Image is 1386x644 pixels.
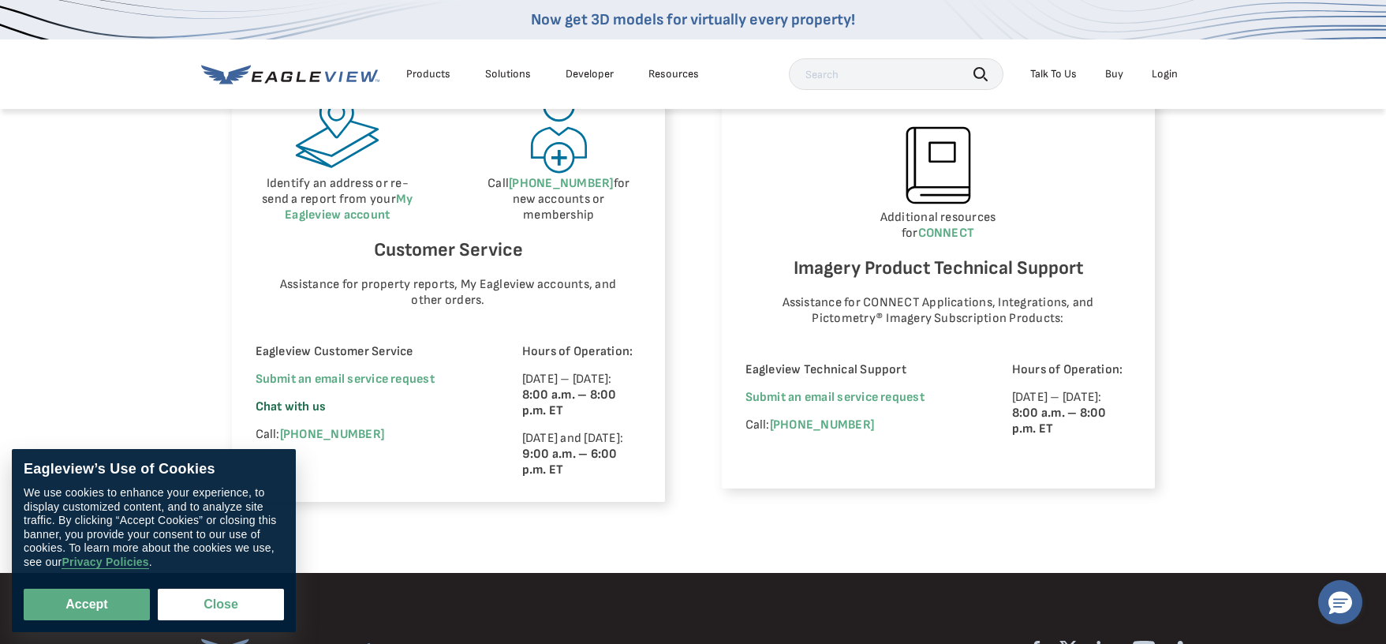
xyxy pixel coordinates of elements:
[271,277,626,309] p: Assistance for property reports, My Eagleview accounts, and other orders.
[24,461,284,478] div: Eagleview’s Use of Cookies
[285,192,413,223] a: My Eagleview account
[522,431,641,478] p: [DATE] and [DATE]:
[745,362,969,378] p: Eagleview Technical Support
[280,427,384,442] a: [PHONE_NUMBER]
[1012,406,1107,436] strong: 8:00 a.m. – 8:00 p.m. ET
[406,67,450,81] div: Products
[1012,390,1131,437] p: [DATE] – [DATE]:
[509,176,613,191] a: [PHONE_NUMBER]
[485,67,531,81] div: Solutions
[256,344,479,360] p: Eagleview Customer Service
[522,388,617,418] strong: 8:00 a.m. – 8:00 p.m. ET
[24,589,150,620] button: Accept
[770,417,874,432] a: [PHONE_NUMBER]
[522,372,641,419] p: [DATE] – [DATE]:
[62,556,148,569] a: Privacy Policies
[745,390,925,405] a: Submit an email service request
[1030,67,1077,81] div: Talk To Us
[648,67,699,81] div: Resources
[918,226,975,241] a: CONNECT
[760,295,1115,327] p: Assistance for CONNECT Applications, Integrations, and Pictometry® Imagery Subscription Products:
[1012,362,1131,378] p: Hours of Operation:
[745,417,969,433] p: Call:
[256,399,327,414] span: Chat with us
[522,447,618,477] strong: 9:00 a.m. – 6:00 p.m. ET
[24,486,284,569] div: We use cookies to enhance your experience, to display customized content, and to analyze site tra...
[256,427,479,443] p: Call:
[1152,67,1178,81] div: Login
[566,67,614,81] a: Developer
[158,589,284,620] button: Close
[256,235,641,265] h6: Customer Service
[522,344,641,360] p: Hours of Operation:
[789,58,1003,90] input: Search
[256,372,435,387] a: Submit an email service request
[745,210,1131,241] p: Additional resources for
[256,176,420,223] p: Identify an address or re-send a report from your
[531,10,855,29] a: Now get 3D models for virtually every property!
[1318,580,1362,624] button: Hello, have a question? Let’s chat.
[476,176,641,223] p: Call for new accounts or membership
[745,253,1131,283] h6: Imagery Product Technical Support
[1105,67,1123,81] a: Buy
